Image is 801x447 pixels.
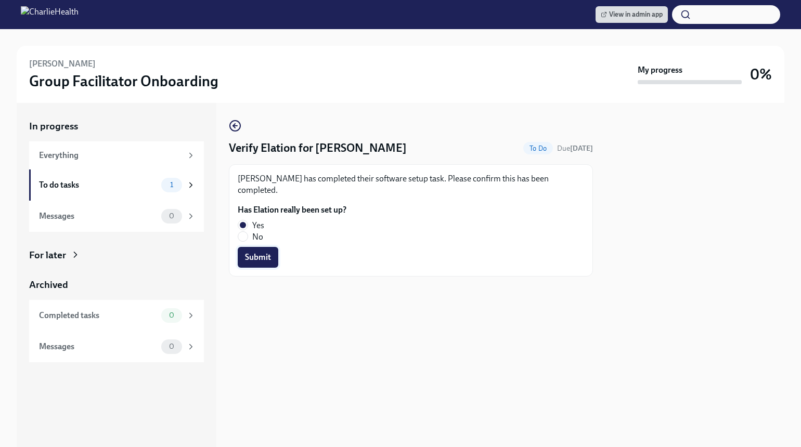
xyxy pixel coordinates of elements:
[163,212,180,220] span: 0
[29,300,204,331] a: Completed tasks0
[163,343,180,350] span: 0
[164,181,179,189] span: 1
[39,211,157,222] div: Messages
[252,220,264,231] span: Yes
[557,143,593,153] span: September 7th, 2025 10:00
[39,310,157,321] div: Completed tasks
[229,140,407,156] h4: Verify Elation for [PERSON_NAME]
[638,64,682,76] strong: My progress
[163,311,180,319] span: 0
[523,144,553,152] span: To Do
[557,144,593,153] span: Due
[29,248,204,262] a: For later
[238,204,346,216] label: Has Elation really been set up?
[39,179,157,191] div: To do tasks
[39,341,157,352] div: Messages
[252,231,263,243] span: No
[596,6,668,23] a: View in admin app
[29,201,204,232] a: Messages0
[570,144,593,153] strong: [DATE]
[29,58,96,70] h6: [PERSON_NAME]
[245,252,271,262] span: Submit
[21,6,79,23] img: CharlieHealth
[29,141,204,169] a: Everything
[238,247,278,268] button: Submit
[601,9,663,20] span: View in admin app
[29,72,218,90] h3: Group Facilitator Onboarding
[238,173,584,196] p: [PERSON_NAME] has completed their software setup task. Please confirm this has been completed.
[29,120,204,133] a: In progress
[29,248,66,262] div: For later
[29,169,204,201] a: To do tasks1
[29,278,204,292] a: Archived
[29,331,204,362] a: Messages0
[750,65,772,84] h3: 0%
[39,150,182,161] div: Everything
